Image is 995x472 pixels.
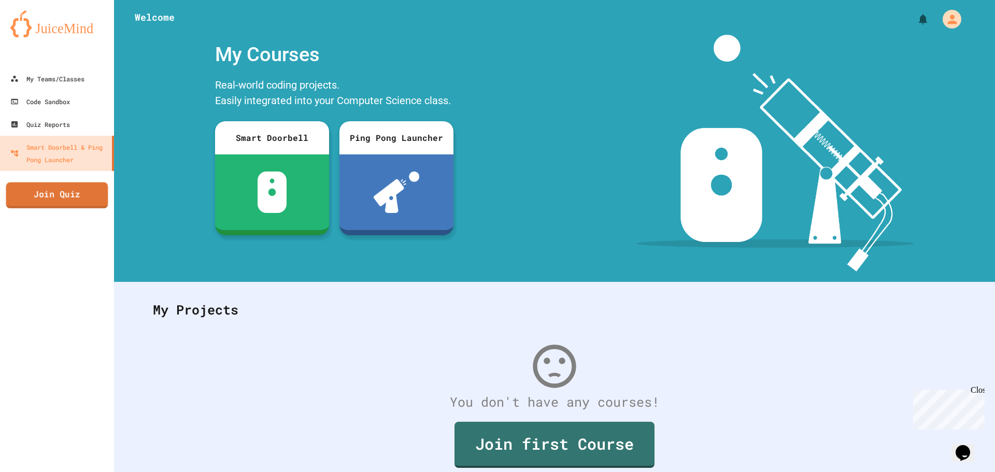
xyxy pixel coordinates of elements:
[951,431,985,462] iframe: chat widget
[143,392,966,412] div: You don't have any courses!
[374,171,420,213] img: ppl-with-ball.png
[932,7,964,31] div: My Account
[636,35,914,271] img: banner-image-my-projects.png
[4,4,72,66] div: Chat with us now!Close
[339,121,453,154] div: Ping Pong Launcher
[898,10,932,28] div: My Notifications
[258,171,287,213] img: sdb-white.svg
[10,95,70,108] div: Code Sandbox
[909,385,985,430] iframe: chat widget
[454,422,655,468] a: Join first Course
[10,73,84,85] div: My Teams/Classes
[10,118,70,131] div: Quiz Reports
[10,10,104,37] img: logo-orange.svg
[6,182,108,208] a: Join Quiz
[143,290,966,330] div: My Projects
[10,141,108,166] div: Smart Doorbell & Ping Pong Launcher
[210,35,459,75] div: My Courses
[210,75,459,113] div: Real-world coding projects. Easily integrated into your Computer Science class.
[215,121,329,154] div: Smart Doorbell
